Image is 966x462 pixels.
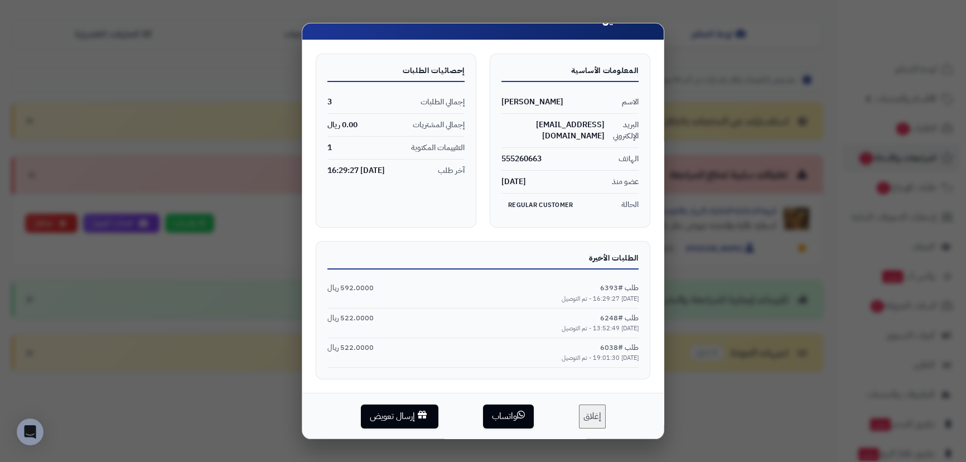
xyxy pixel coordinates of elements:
span: 1 [327,142,332,153]
div: [DATE] 13:52:49 - تم التوصيل [327,324,639,333]
span: طلب #6038 [600,343,639,353]
div: الطلبات الأخيرة [327,253,639,269]
span: الهاتف [619,153,639,165]
button: إغلاق [579,405,606,429]
span: آخر طلب [438,165,465,176]
span: إجمالي الطلبات [421,97,465,108]
h4: ملف العميل [602,13,650,27]
span: 555260663 [501,153,542,165]
span: البريد الإلكتروني [605,119,639,142]
div: [DATE] 16:29:27 - تم التوصيل [327,295,639,304]
span: [EMAIL_ADDRESS][DOMAIN_NAME] [501,119,605,142]
span: 592.0000 ريال [327,283,374,293]
span: [DATE] [501,176,526,187]
span: [PERSON_NAME] [501,97,563,108]
span: [DATE] 16:29:27 [327,165,385,176]
span: × [321,10,329,29]
span: 3 [327,97,332,108]
span: التقييمات المكتوبة [411,142,465,153]
span: 522.0000 ريال [327,313,374,324]
span: 0.00 ريال [327,119,358,131]
span: إجمالي المشتريات [413,119,465,131]
span: الاسم [622,97,639,108]
button: × [316,11,334,28]
div: Open Intercom Messenger [17,418,44,445]
span: Regular Customer [501,198,579,212]
span: طلب #6393 [600,283,639,293]
div: إحصائيات الطلبات [327,65,465,82]
span: عضو منذ [612,176,639,187]
span: الحالة [621,199,639,210]
span: 522.0000 ريال [327,343,374,353]
div: [DATE] 19:01:30 - تم التوصيل [327,354,639,363]
button: إرسال تعويض [361,405,438,429]
button: واتساب [483,405,534,429]
span: طلب #6248 [600,313,639,324]
div: المعلومات الأساسية [501,65,639,82]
